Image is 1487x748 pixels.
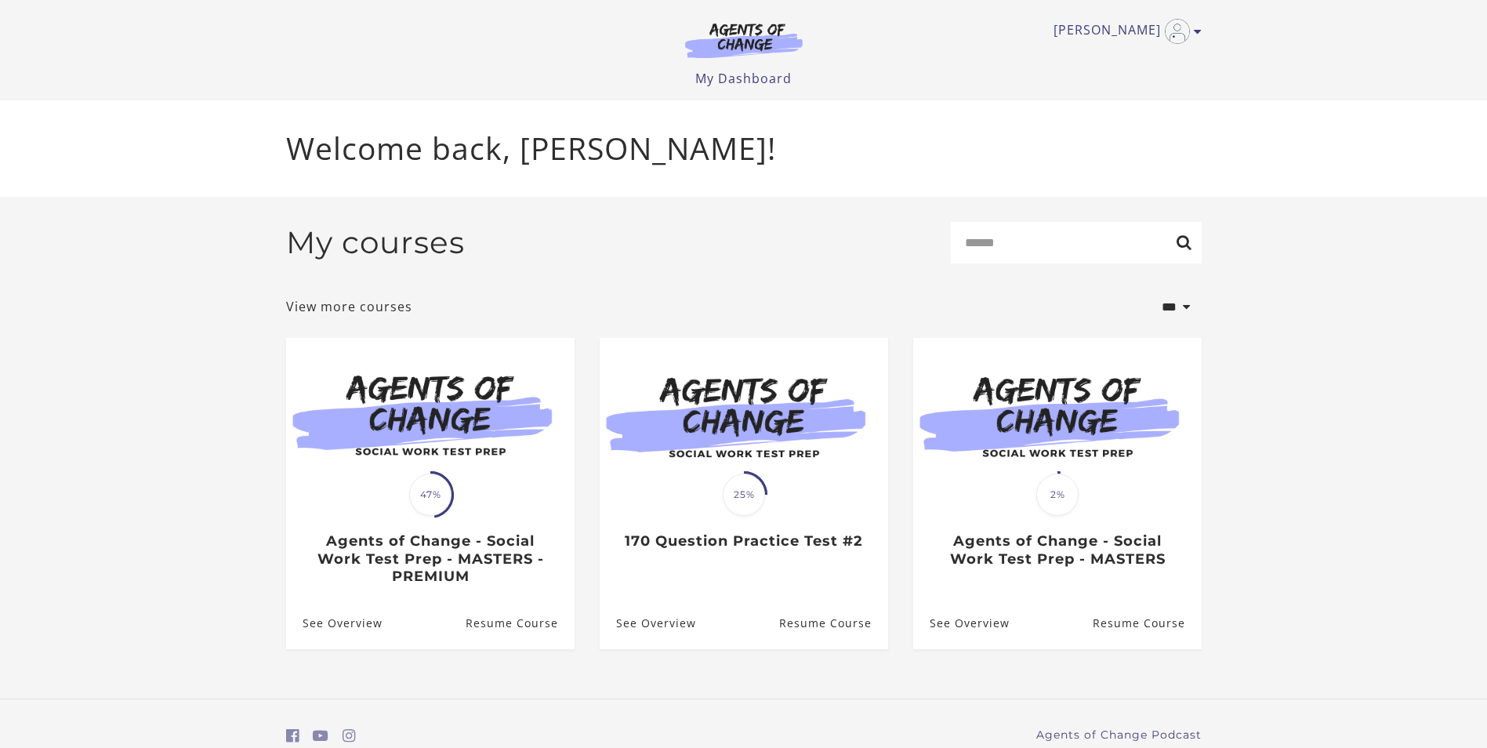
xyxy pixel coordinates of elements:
a: https://www.facebook.com/groups/aswbtestprep (Open in a new window) [286,724,299,747]
a: https://www.instagram.com/agentsofchangeprep/ (Open in a new window) [343,724,356,747]
a: 170 Question Practice Test #2: See Overview [600,597,696,648]
i: https://www.facebook.com/groups/aswbtestprep (Open in a new window) [286,728,299,743]
a: Agents of Change - Social Work Test Prep - MASTERS: See Overview [913,597,1010,648]
a: My Dashboard [695,70,792,87]
a: 170 Question Practice Test #2: Resume Course [778,597,887,648]
a: Agents of Change - Social Work Test Prep - MASTERS: Resume Course [1092,597,1201,648]
a: Toggle menu [1054,19,1194,44]
a: Agents of Change - Social Work Test Prep - MASTERS - PREMIUM: See Overview [286,597,383,648]
span: 47% [409,474,452,516]
span: 2% [1036,474,1079,516]
a: View more courses [286,297,412,316]
i: https://www.youtube.com/c/AgentsofChangeTestPrepbyMeaganMitchell (Open in a new window) [313,728,328,743]
a: https://www.youtube.com/c/AgentsofChangeTestPrepbyMeaganMitchell (Open in a new window) [313,724,328,747]
p: Welcome back, [PERSON_NAME]! [286,125,1202,172]
a: Agents of Change - Social Work Test Prep - MASTERS - PREMIUM: Resume Course [465,597,574,648]
img: Agents of Change Logo [669,22,819,58]
span: 25% [723,474,765,516]
a: Agents of Change Podcast [1036,727,1202,743]
h3: Agents of Change - Social Work Test Prep - MASTERS [930,532,1184,568]
i: https://www.instagram.com/agentsofchangeprep/ (Open in a new window) [343,728,356,743]
h3: Agents of Change - Social Work Test Prep - MASTERS - PREMIUM [303,532,557,586]
h2: My courses [286,224,465,261]
h3: 170 Question Practice Test #2 [616,532,871,550]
